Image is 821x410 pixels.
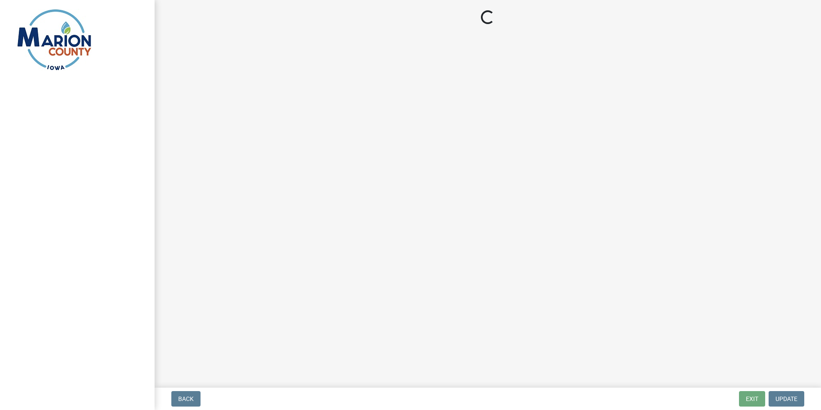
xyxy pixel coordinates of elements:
img: Marion County, Iowa [17,9,91,70]
span: Update [775,395,797,402]
span: Back [178,395,194,402]
button: Exit [739,391,765,407]
button: Back [171,391,201,407]
button: Update [769,391,804,407]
